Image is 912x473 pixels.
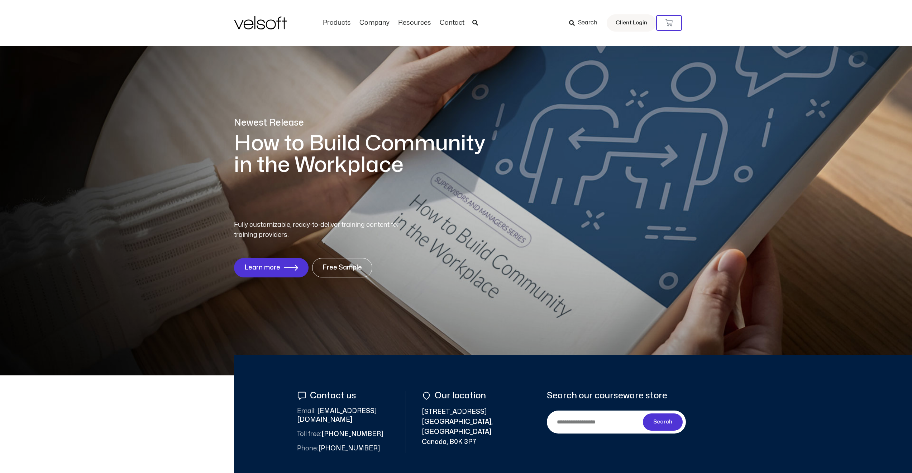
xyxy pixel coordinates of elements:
[234,117,496,129] p: Newest Release
[394,19,435,27] a: ResourcesMenu Toggle
[297,431,321,437] span: Toll free:
[234,16,287,29] img: Velsoft Training Materials
[569,17,602,29] a: Search
[297,444,380,453] span: [PHONE_NUMBER]
[435,19,469,27] a: ContactMenu Toggle
[319,19,469,27] nav: Menu
[616,18,647,28] span: Client Login
[578,18,597,28] span: Search
[234,258,309,277] a: Learn more
[312,258,372,277] a: Free Sample
[433,391,486,401] span: Our location
[244,264,280,271] span: Learn more
[653,418,672,426] span: Search
[355,19,394,27] a: CompanyMenu Toggle
[297,430,383,439] span: [PHONE_NUMBER]
[297,407,390,424] span: [EMAIL_ADDRESS][DOMAIN_NAME]
[643,413,683,431] button: Search
[297,445,318,451] span: Phone:
[234,220,412,240] p: Fully customizable, ready-to-deliver training content for training providers.
[422,407,515,447] span: [STREET_ADDRESS] [GEOGRAPHIC_DATA], [GEOGRAPHIC_DATA] Canada, B0K 3P7
[323,264,362,271] span: Free Sample
[607,14,656,32] a: Client Login
[297,408,316,414] span: Email:
[547,391,667,401] span: Search our courseware store
[308,391,356,401] span: Contact us
[234,133,496,176] h1: How to Build Community in the Workplace
[319,19,355,27] a: ProductsMenu Toggle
